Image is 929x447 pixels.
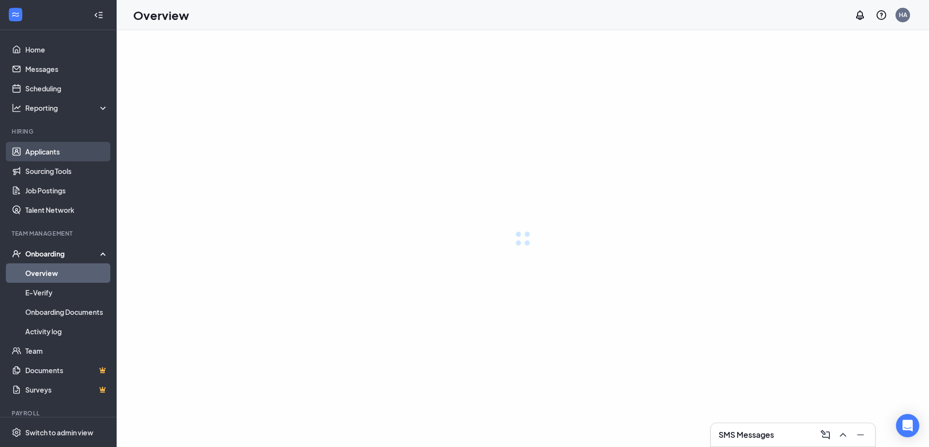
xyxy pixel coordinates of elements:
[854,9,866,21] svg: Notifications
[25,380,108,399] a: SurveysCrown
[852,427,867,443] button: Minimize
[12,127,106,136] div: Hiring
[12,409,106,417] div: Payroll
[25,40,108,59] a: Home
[899,11,907,19] div: HA
[25,142,108,161] a: Applicants
[719,430,774,440] h3: SMS Messages
[12,229,106,238] div: Team Management
[11,10,20,19] svg: WorkstreamLogo
[896,414,919,437] div: Open Intercom Messenger
[25,428,93,437] div: Switch to admin view
[12,103,21,113] svg: Analysis
[25,103,109,113] div: Reporting
[25,249,109,258] div: Onboarding
[820,429,831,441] svg: ComposeMessage
[25,59,108,79] a: Messages
[94,10,103,20] svg: Collapse
[133,7,189,23] h1: Overview
[834,427,850,443] button: ChevronUp
[25,263,108,283] a: Overview
[12,428,21,437] svg: Settings
[876,9,887,21] svg: QuestionInfo
[12,249,21,258] svg: UserCheck
[25,200,108,220] a: Talent Network
[25,283,108,302] a: E-Verify
[25,302,108,322] a: Onboarding Documents
[25,161,108,181] a: Sourcing Tools
[25,181,108,200] a: Job Postings
[855,429,866,441] svg: Minimize
[25,79,108,98] a: Scheduling
[25,341,108,361] a: Team
[837,429,849,441] svg: ChevronUp
[25,361,108,380] a: DocumentsCrown
[25,322,108,341] a: Activity log
[817,427,832,443] button: ComposeMessage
